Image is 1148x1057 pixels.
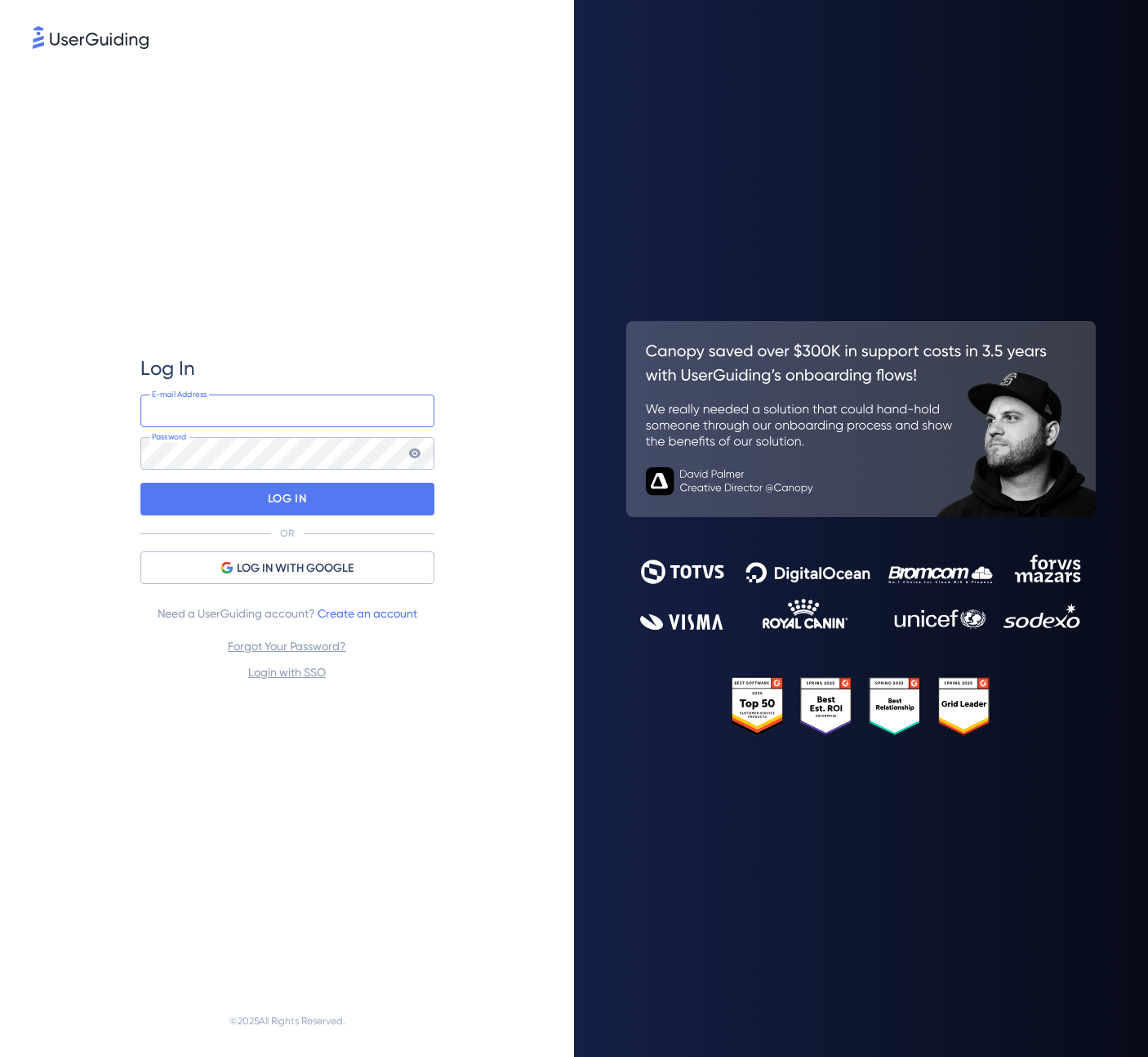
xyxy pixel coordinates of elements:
[268,486,306,512] p: LOG IN
[33,26,149,49] img: 8faab4ba6bc7696a72372aa768b0286c.svg
[318,607,417,620] a: Create an account
[626,321,1096,517] img: 26c0aa7c25a843aed4baddd2b5e0fa68.svg
[228,640,346,653] a: Forgot Your Password?
[248,666,326,679] a: Login with SSO
[280,527,294,540] p: OR
[140,395,434,427] input: example@company.com
[732,677,990,736] img: 25303e33045975176eb484905ab012ff.svg
[158,604,417,623] span: Need a UserGuiding account?
[640,555,1082,630] img: 9302ce2ac39453076f5bc0f2f2ca889b.svg
[237,559,354,578] span: LOG IN WITH GOOGLE
[229,1011,345,1031] span: © 2025 All Rights Reserved.
[140,355,195,381] span: Log In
